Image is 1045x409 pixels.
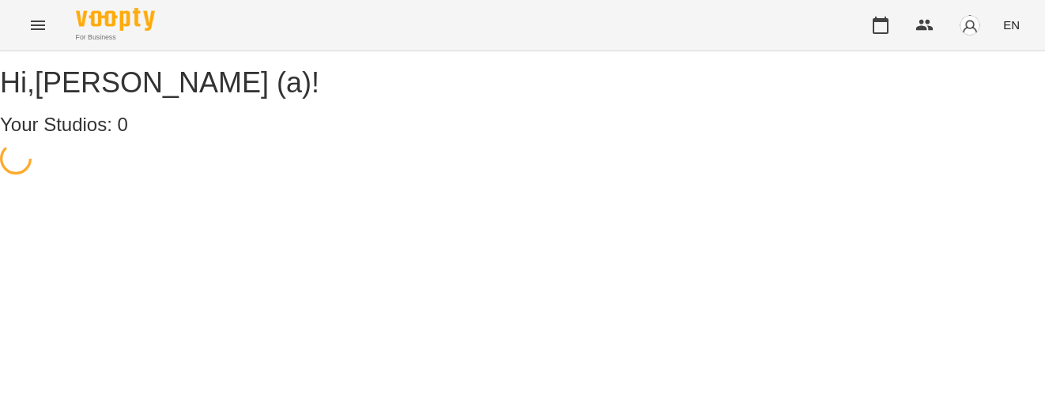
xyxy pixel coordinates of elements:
[959,14,981,36] img: avatar_s.png
[19,6,57,44] button: Menu
[1003,17,1020,33] span: EN
[997,10,1026,39] button: EN
[76,8,155,31] img: Voopty Logo
[76,32,155,43] span: For Business
[118,114,128,135] span: 0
